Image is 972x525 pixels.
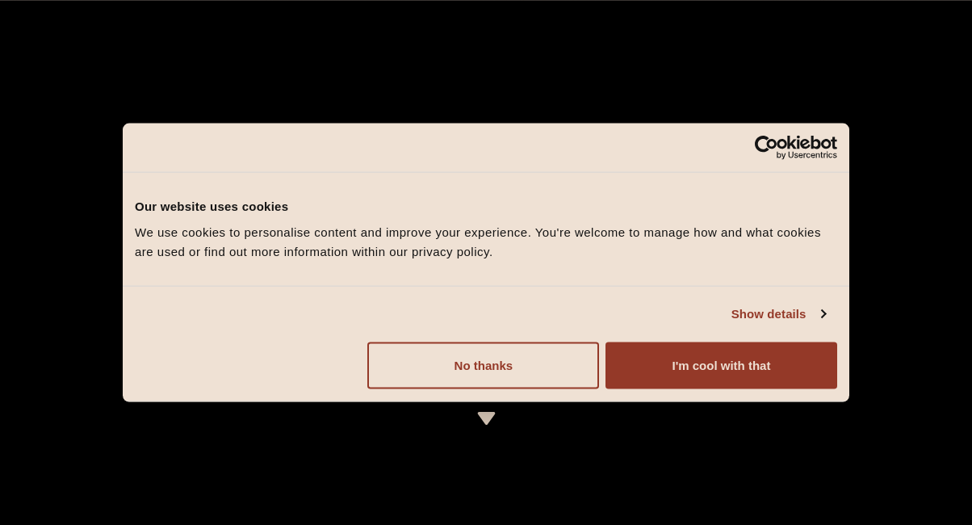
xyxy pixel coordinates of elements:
div: Our website uses cookies [135,197,837,216]
button: I'm cool with that [605,342,837,388]
button: No thanks [367,342,599,388]
a: Usercentrics Cookiebot - opens in a new window [696,136,837,160]
div: We use cookies to personalise content and improve your experience. You're welcome to manage how a... [135,222,837,261]
a: Show details [731,304,825,324]
img: icon-dropdown-cream.svg [476,412,496,425]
